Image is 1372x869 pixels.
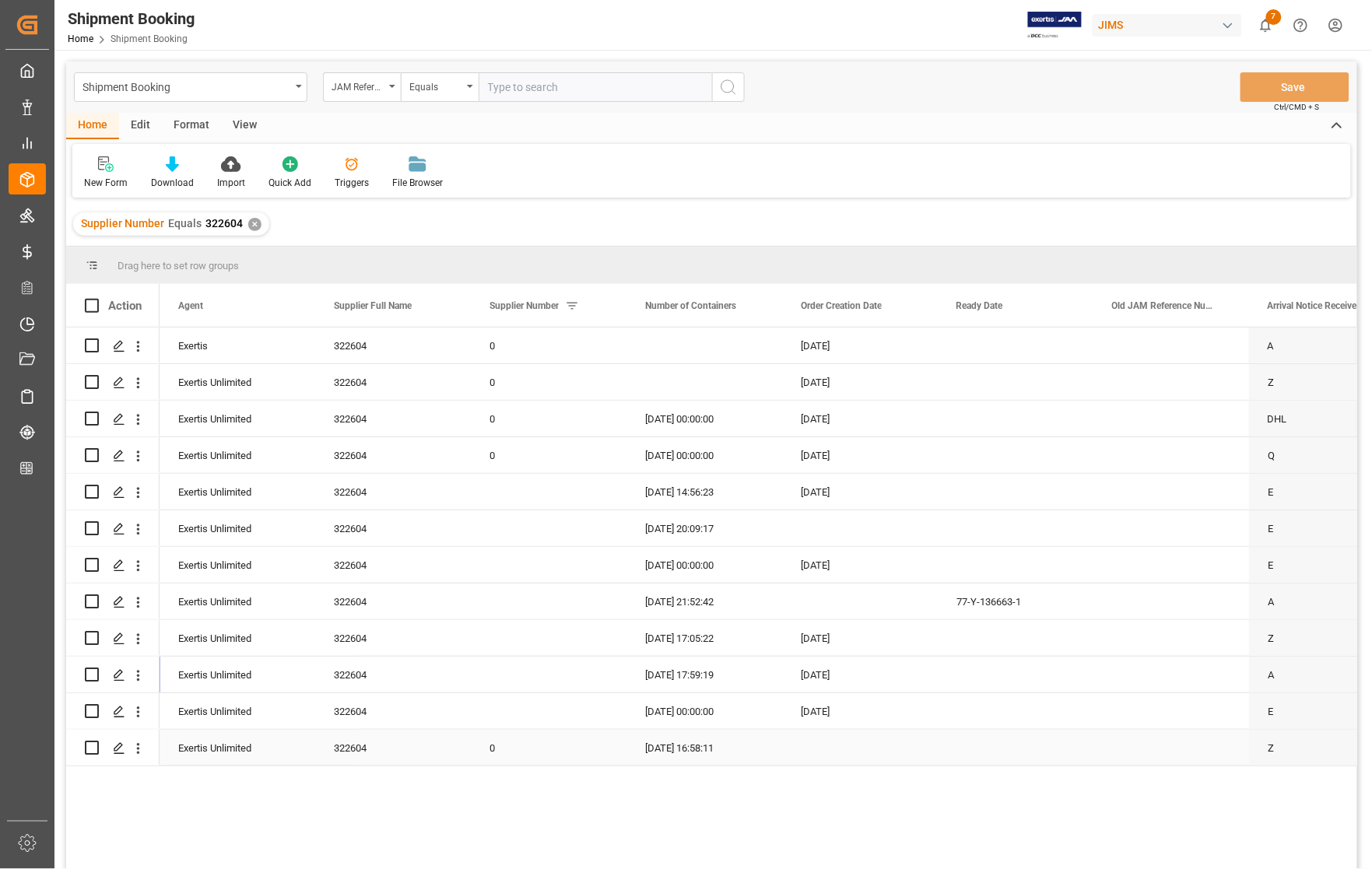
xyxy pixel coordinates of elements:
div: Exertis Unlimited [160,620,315,656]
div: 322604 [315,657,471,692]
div: 322604 [315,364,471,400]
div: [DATE] 00:00:00 [626,693,782,729]
div: [DATE] 20:09:17 [626,510,782,546]
div: Press SPACE to select this row. [66,364,160,401]
div: Exertis Unlimited [160,693,315,729]
span: 7 [1266,9,1282,25]
div: Press SPACE to select this row. [66,328,160,364]
div: Exertis [160,328,315,363]
div: Press SPACE to select this row. [66,657,160,693]
button: Save [1240,72,1349,102]
div: 0 [471,730,626,766]
div: [DATE] [782,620,938,656]
div: 322604 [315,547,471,583]
button: JIMS [1093,10,1248,40]
div: Press SPACE to select this row. [66,730,160,766]
div: JIMS [1093,14,1242,37]
span: Old JAM Reference Number [1112,300,1216,311]
div: Exertis Unlimited [160,730,315,766]
div: [DATE] [782,401,938,436]
div: 0 [471,437,626,473]
div: 322604 [315,693,471,729]
div: Press SPACE to select this row. [66,583,160,620]
div: 322604 [315,328,471,363]
div: Exertis Unlimited [160,657,315,692]
div: Quick Add [268,176,311,190]
span: Number of Containers [645,300,736,311]
button: open menu [401,72,479,102]
span: Arrival Notice Received [1268,300,1363,311]
div: 322604 [315,730,471,766]
div: 322604 [315,437,471,473]
div: [DATE] 16:58:11 [626,730,782,766]
div: 322604 [315,583,471,619]
div: [DATE] 17:05:22 [626,620,782,656]
div: Press SPACE to select this row. [66,510,160,547]
div: 0 [471,364,626,400]
button: open menu [323,72,401,102]
div: Edit [119,113,162,139]
div: Press SPACE to select this row. [66,474,160,510]
div: Shipment Booking [82,76,290,96]
span: Supplier Number [81,217,164,230]
input: Type to search [479,72,712,102]
div: Press SPACE to select this row. [66,401,160,437]
div: 322604 [315,401,471,436]
div: [DATE] [782,364,938,400]
span: Ready Date [956,300,1003,311]
div: New Form [84,176,128,190]
span: Equals [168,217,202,230]
div: Press SPACE to select this row. [66,693,160,730]
div: [DATE] [782,474,938,510]
div: Press SPACE to select this row. [66,437,160,474]
div: 77-Y-136663-1 [938,583,1093,619]
span: Supplier Number [489,300,559,311]
div: Exertis Unlimited [160,364,315,400]
div: 0 [471,328,626,363]
span: Drag here to set row groups [118,260,239,272]
div: Format [162,113,221,139]
div: File Browser [392,176,443,190]
div: JAM Reference Number [332,76,384,94]
div: [DATE] [782,693,938,729]
div: [DATE] [782,547,938,583]
div: [DATE] 00:00:00 [626,547,782,583]
div: 322604 [315,510,471,546]
span: Ctrl/CMD + S [1275,101,1320,113]
span: 322604 [205,217,243,230]
div: Press SPACE to select this row. [66,547,160,583]
button: open menu [74,72,307,102]
div: Exertis Unlimited [160,583,315,619]
div: Triggers [335,176,369,190]
div: Equals [409,76,462,94]
span: Supplier Full Name [334,300,412,311]
div: [DATE] 17:59:19 [626,657,782,692]
div: 322604 [315,474,471,510]
div: Download [151,176,194,190]
div: [DATE] 21:52:42 [626,583,782,619]
button: show 7 new notifications [1248,8,1283,43]
div: 322604 [315,620,471,656]
div: Exertis Unlimited [160,547,315,583]
div: [DATE] 00:00:00 [626,401,782,436]
img: Exertis%20JAM%20-%20Email%20Logo.jpg_1722504956.jpg [1028,12,1082,39]
a: Home [68,33,93,44]
div: Exertis Unlimited [160,474,315,510]
button: search button [712,72,745,102]
button: Help Center [1283,8,1318,43]
div: 0 [471,401,626,436]
div: [DATE] 14:56:23 [626,474,782,510]
div: Home [66,113,119,139]
div: [DATE] [782,657,938,692]
div: View [221,113,268,139]
div: [DATE] [782,437,938,473]
div: Import [217,176,245,190]
div: Exertis Unlimited [160,401,315,436]
div: ✕ [248,218,261,231]
div: Shipment Booking [68,7,195,30]
div: [DATE] 00:00:00 [626,437,782,473]
div: Action [108,299,142,313]
span: Agent [178,300,203,311]
div: [DATE] [782,328,938,363]
div: Exertis Unlimited [160,437,315,473]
